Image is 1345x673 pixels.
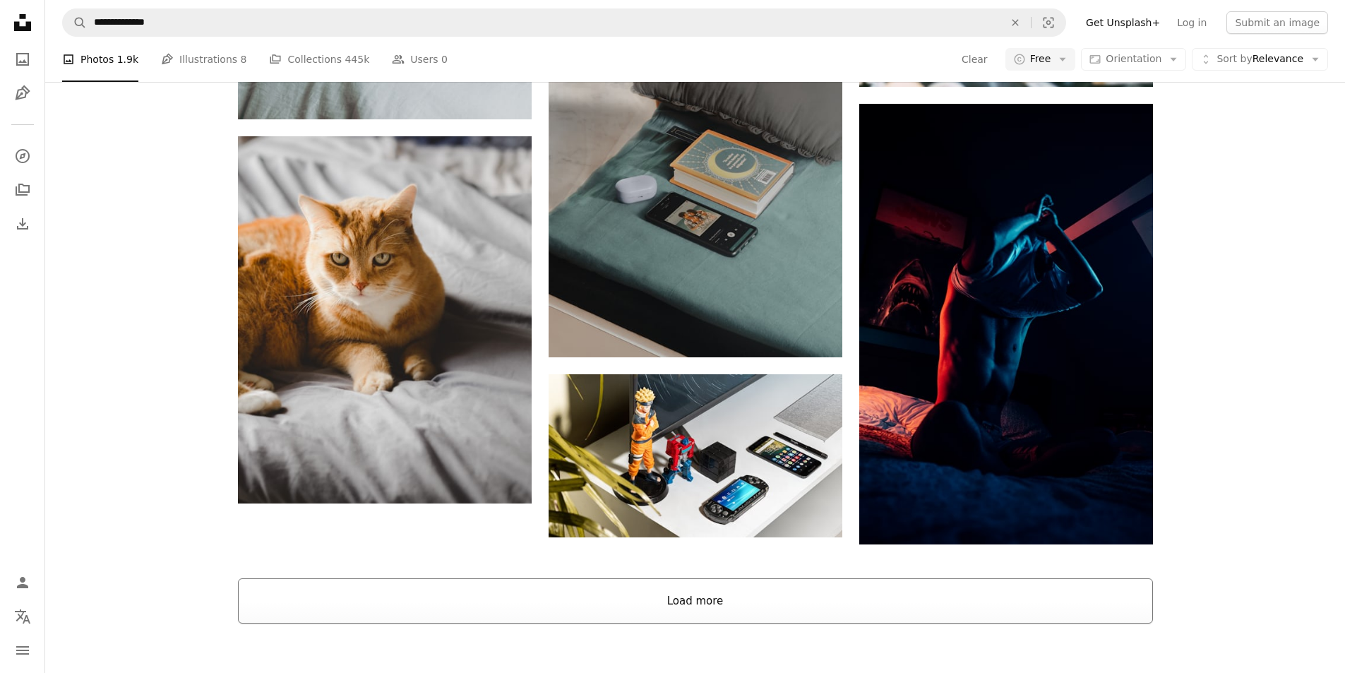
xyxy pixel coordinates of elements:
button: Clear [961,48,988,71]
button: Free [1005,48,1076,71]
button: Submit an image [1226,11,1328,34]
form: Find visuals sitewide [62,8,1066,37]
span: Relevance [1217,52,1303,66]
button: Sort byRelevance [1192,48,1328,71]
img: a person holding a bottle [859,104,1153,544]
button: Language [8,602,37,631]
button: Menu [8,636,37,665]
span: Orientation [1106,53,1161,64]
button: Load more [238,578,1153,624]
img: black iphone 4 on white table [549,374,842,537]
a: Users 0 [392,37,448,82]
a: Illustrations [8,79,37,107]
a: selective focus of orange tabby cat [238,313,532,326]
a: black iphone 4 on white table [549,449,842,462]
a: Collections [8,176,37,204]
a: black and blue book on blue pillow [549,167,842,179]
a: Home — Unsplash [8,8,37,40]
span: 445k [345,52,369,67]
button: Orientation [1081,48,1186,71]
a: Photos [8,45,37,73]
button: Clear [1000,9,1031,36]
span: Sort by [1217,53,1252,64]
a: Log in / Sign up [8,568,37,597]
span: 8 [241,52,247,67]
a: Download History [8,210,37,238]
a: Illustrations 8 [161,37,246,82]
a: Collections 445k [269,37,369,82]
img: selective focus of orange tabby cat [238,136,532,504]
a: a person holding a bottle [859,317,1153,330]
span: 0 [441,52,448,67]
a: Explore [8,142,37,170]
button: Visual search [1032,9,1065,36]
a: Get Unsplash+ [1077,11,1168,34]
button: Search Unsplash [63,9,87,36]
a: Log in [1168,11,1215,34]
span: Free [1030,52,1051,66]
